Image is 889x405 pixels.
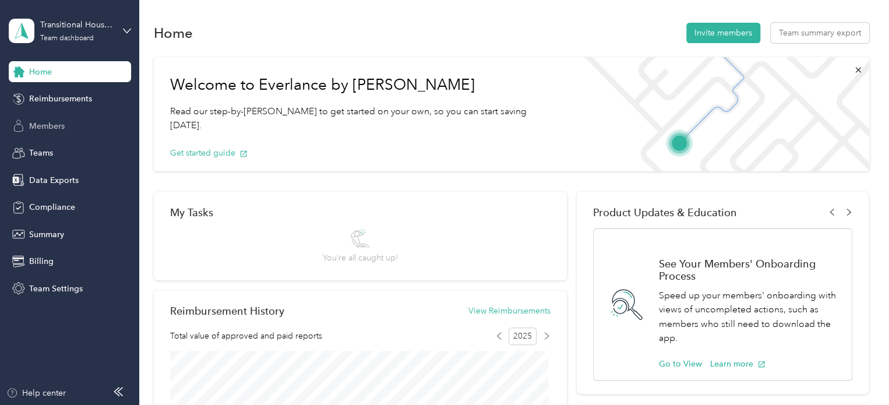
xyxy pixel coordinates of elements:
[40,35,94,42] div: Team dashboard
[468,305,551,317] button: View Reimbursements
[29,228,64,241] span: Summary
[771,23,869,43] button: Team summary export
[170,147,248,159] button: Get started guide
[29,93,92,105] span: Reimbursements
[323,252,398,264] span: You’re all caught up!
[659,258,839,282] h1: See Your Members' Onboarding Process
[686,23,760,43] button: Invite members
[6,387,66,399] button: Help center
[170,104,557,133] p: Read our step-by-[PERSON_NAME] to get started on your own, so you can start saving [DATE].
[40,19,113,31] div: Transitional Housing
[29,201,75,213] span: Compliance
[170,76,557,94] h1: Welcome to Everlance by [PERSON_NAME]
[170,330,322,342] span: Total value of approved and paid reports
[659,288,839,346] p: Speed up your members' onboarding with views of uncompleted actions, such as members who still ne...
[29,66,52,78] span: Home
[29,147,53,159] span: Teams
[29,174,79,186] span: Data Exports
[29,255,54,267] span: Billing
[824,340,889,405] iframe: Everlance-gr Chat Button Frame
[29,120,65,132] span: Members
[170,305,284,317] h2: Reimbursement History
[710,358,765,370] button: Learn more
[509,327,537,345] span: 2025
[659,358,702,370] button: Go to View
[154,27,193,39] h1: Home
[29,283,83,295] span: Team Settings
[573,57,869,171] img: Welcome to everlance
[593,206,737,219] span: Product Updates & Education
[170,206,551,219] div: My Tasks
